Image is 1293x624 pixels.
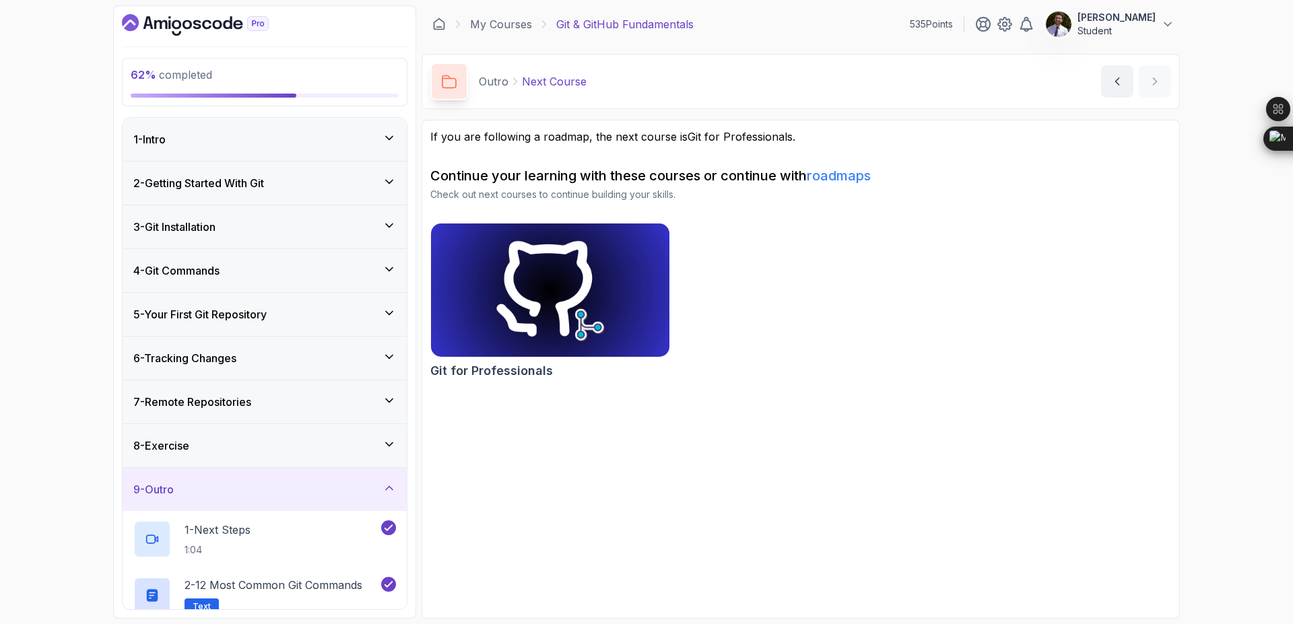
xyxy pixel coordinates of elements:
span: completed [131,68,212,81]
p: If you are following a roadmap, the next course is . [430,129,1171,145]
p: [PERSON_NAME] [1077,11,1156,24]
span: 62 % [131,68,156,81]
a: Dashboard [122,14,300,36]
p: Outro [479,73,508,90]
h2: Continue your learning with these courses or continue with [430,166,1171,185]
button: 5-Your First Git Repository [123,293,407,336]
p: Check out next courses to continue building your skills. [430,188,1171,201]
p: Next Course [522,73,587,90]
button: 8-Exercise [123,424,407,467]
img: Git for Professionals card [431,223,669,357]
button: 1-Next Steps1:04 [133,520,396,558]
h3: 8 - Exercise [133,438,189,454]
a: My Courses [470,16,532,32]
a: roadmaps [807,168,871,184]
a: Git for Professionals cardGit for Professionals [430,223,670,380]
button: 1-Intro [123,118,407,161]
p: 1:04 [185,543,251,557]
button: 4-Git Commands [123,249,407,292]
h3: 9 - Outro [133,481,174,497]
span: Text [193,601,211,612]
h3: 2 - Getting Started With Git [133,175,264,191]
img: user profile image [1046,11,1071,37]
a: Git for Professionals [688,130,793,143]
button: user profile image[PERSON_NAME]Student [1045,11,1174,38]
button: 7-Remote Repositories [123,380,407,423]
button: 2-12 Most Common Git CommandsText [133,577,396,615]
h3: 4 - Git Commands [133,263,220,279]
a: Dashboard [432,18,446,31]
p: 2 - 12 Most Common Git Commands [185,577,362,593]
button: previous content [1101,65,1133,98]
h3: 6 - Tracking Changes [133,350,236,366]
p: 1 - Next Steps [185,522,251,538]
button: 2-Getting Started With Git [123,162,407,205]
button: 9-Outro [123,468,407,511]
button: next content [1139,65,1171,98]
h3: 1 - Intro [133,131,166,147]
button: 3-Git Installation [123,205,407,248]
p: Git & GitHub Fundamentals [556,16,694,32]
button: 6-Tracking Changes [123,337,407,380]
h2: Git for Professionals [430,361,553,380]
h3: 7 - Remote Repositories [133,394,251,410]
p: Student [1077,24,1156,38]
p: 535 Points [910,18,953,31]
h3: 3 - Git Installation [133,219,215,235]
h3: 5 - Your First Git Repository [133,306,267,322]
